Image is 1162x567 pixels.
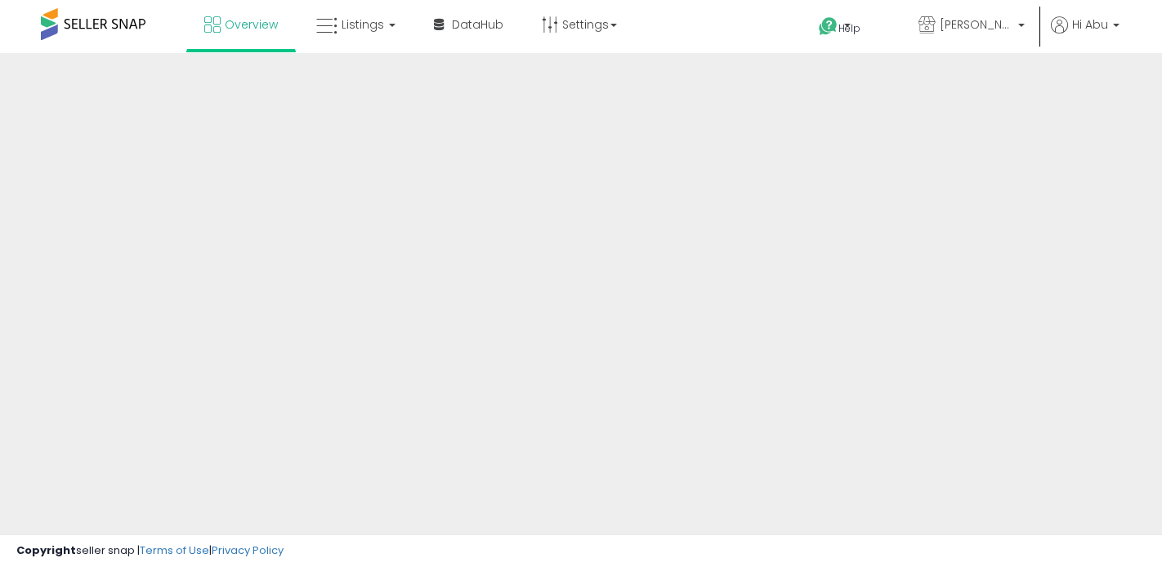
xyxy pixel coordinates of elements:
[838,21,860,35] span: Help
[1072,16,1108,33] span: Hi Abu
[1051,16,1120,53] a: Hi Abu
[818,16,838,37] i: Get Help
[140,542,209,558] a: Terms of Use
[342,16,384,33] span: Listings
[940,16,1013,33] span: [PERSON_NAME]
[806,4,892,53] a: Help
[452,16,503,33] span: DataHub
[16,542,76,558] strong: Copyright
[16,543,284,559] div: seller snap | |
[212,542,284,558] a: Privacy Policy
[225,16,278,33] span: Overview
